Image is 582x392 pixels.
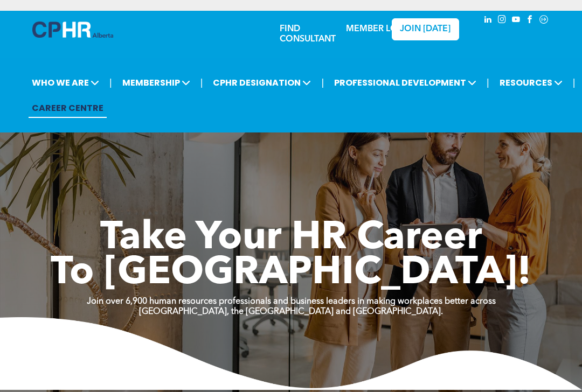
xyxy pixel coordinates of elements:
[510,13,522,28] a: youtube
[29,98,107,118] a: CAREER CENTRE
[100,219,482,258] span: Take Your HR Career
[482,13,494,28] a: linkedin
[346,25,413,33] a: MEMBER LOGIN
[392,18,459,40] a: JOIN [DATE]
[32,22,113,38] img: A blue and white logo for cp alberta
[87,297,496,306] strong: Join over 6,900 human resources professionals and business leaders in making workplaces better ac...
[200,72,203,94] li: |
[280,25,336,44] a: FIND CONSULTANT
[139,307,443,316] strong: [GEOGRAPHIC_DATA], the [GEOGRAPHIC_DATA] and [GEOGRAPHIC_DATA].
[210,73,314,93] span: CPHR DESIGNATION
[321,72,324,94] li: |
[487,72,489,94] li: |
[538,13,550,28] a: Social network
[29,73,102,93] span: WHO WE ARE
[109,72,112,94] li: |
[331,73,480,93] span: PROFESSIONAL DEVELOPMENT
[496,13,508,28] a: instagram
[524,13,536,28] a: facebook
[400,24,451,34] span: JOIN [DATE]
[573,72,576,94] li: |
[496,73,566,93] span: RESOURCES
[51,254,531,293] span: To [GEOGRAPHIC_DATA]!
[119,73,193,93] span: MEMBERSHIP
